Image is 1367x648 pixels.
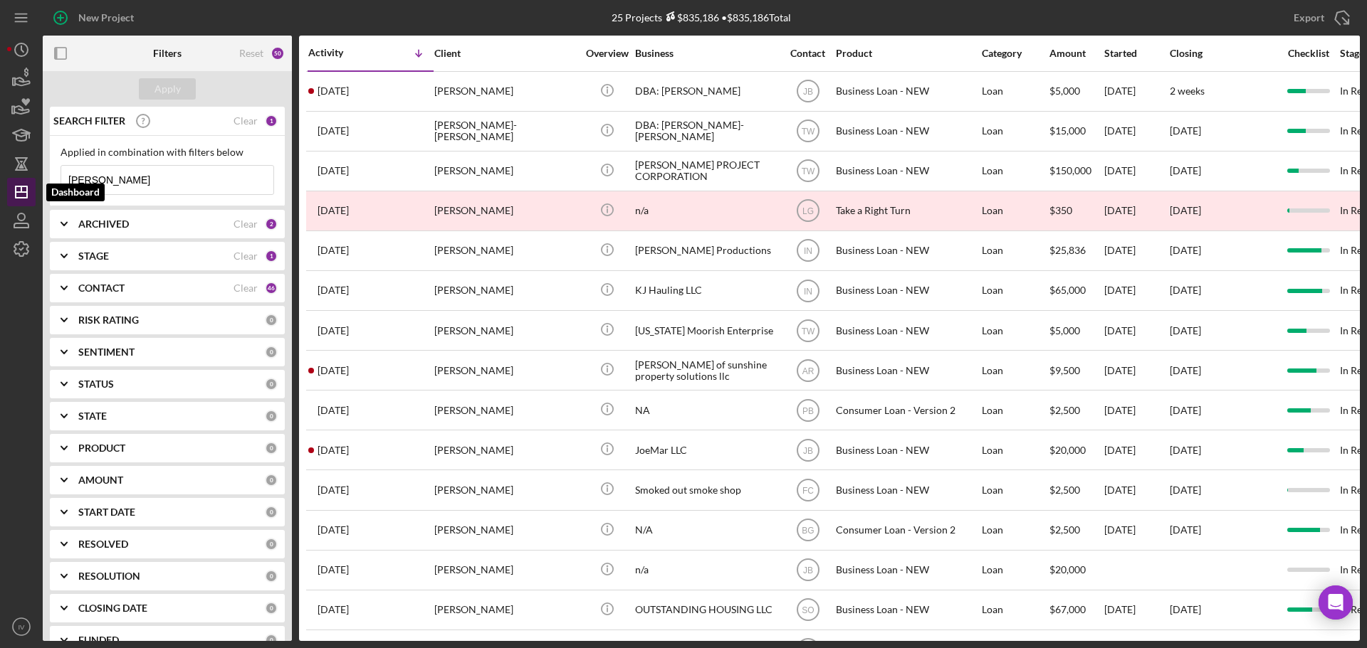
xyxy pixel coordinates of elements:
[265,115,278,127] div: 1
[1104,232,1168,270] div: [DATE]
[1049,444,1086,456] span: $20,000
[318,245,349,256] time: 2025-03-13 02:51
[1049,48,1103,59] div: Amount
[801,127,815,137] text: TW
[78,410,107,422] b: STATE
[982,48,1048,59] div: Category
[318,405,349,416] time: 2024-12-11 04:07
[265,634,278,647] div: 0
[239,48,263,59] div: Reset
[265,250,278,262] div: 1
[265,602,278,615] div: 0
[78,282,125,294] b: CONTACT
[612,11,791,23] div: 25 Projects • $835,186 Total
[1049,324,1080,336] span: $5,000
[836,312,978,349] div: Business Loan - NEW
[982,232,1048,270] div: Loan
[804,286,812,296] text: IN
[1104,471,1168,509] div: [DATE]
[265,506,278,519] div: 0
[434,272,577,309] div: [PERSON_NAME]
[1104,152,1168,190] div: [DATE]
[265,282,278,294] div: 46
[1049,484,1080,496] span: $2,500
[836,192,978,230] div: Take a Right Turn
[1170,204,1201,216] time: [DATE]
[308,47,371,58] div: Activity
[662,11,719,23] div: $835,186
[265,314,278,326] div: 0
[1170,603,1201,615] time: [DATE]
[1049,563,1086,575] span: $20,000
[1170,48,1277,59] div: Closing
[234,250,258,262] div: Clear
[18,623,25,631] text: IV
[78,4,134,32] div: New Project
[1104,591,1168,629] div: [DATE]
[78,634,119,646] b: FUNDED
[836,232,978,270] div: Business Loan - NEW
[318,604,349,615] time: 2024-03-19 14:03
[982,152,1048,190] div: Loan
[265,218,278,230] div: 2
[61,147,274,158] div: Applied in combination with filters below
[801,326,815,336] text: TW
[318,85,349,97] time: 2025-08-20 18:42
[982,431,1048,469] div: Loan
[434,351,577,389] div: [PERSON_NAME]
[1049,164,1091,176] span: $150,000
[982,73,1048,110] div: Loan
[982,471,1048,509] div: Loan
[802,565,812,575] text: JB
[78,442,125,454] b: PRODUCT
[635,351,777,389] div: [PERSON_NAME] of sunshine property solutions llc
[802,486,814,496] text: FC
[802,87,812,97] text: JB
[1049,192,1103,230] div: $350
[836,48,978,59] div: Product
[802,526,814,536] text: BG
[265,570,278,583] div: 0
[78,218,129,230] b: ARCHIVED
[318,205,349,216] time: 2025-03-14 09:34
[982,112,1048,150] div: Loan
[635,551,777,589] div: n/a
[1279,4,1360,32] button: Export
[234,282,258,294] div: Clear
[265,538,278,551] div: 0
[982,511,1048,549] div: Loan
[781,48,834,59] div: Contact
[1049,244,1086,256] span: $25,836
[78,378,114,390] b: STATUS
[1170,244,1201,256] time: [DATE]
[836,471,978,509] div: Business Loan - NEW
[234,115,258,127] div: Clear
[434,48,577,59] div: Client
[1278,48,1339,59] div: Checklist
[1170,324,1201,336] time: [DATE]
[1294,4,1324,32] div: Export
[318,524,349,536] time: 2024-06-17 21:41
[982,391,1048,429] div: Loan
[836,551,978,589] div: Business Loan - NEW
[7,612,36,641] button: IV
[1170,284,1201,296] time: [DATE]
[318,484,349,496] time: 2024-07-18 03:29
[836,511,978,549] div: Consumer Loan - Version 2
[836,391,978,429] div: Consumer Loan - Version 2
[1049,124,1086,137] span: $15,000
[802,445,812,455] text: JB
[78,474,123,486] b: AMOUNT
[434,551,577,589] div: [PERSON_NAME]
[318,165,349,176] time: 2025-03-21 16:33
[635,48,777,59] div: Business
[836,73,978,110] div: Business Loan - NEW
[635,152,777,190] div: [PERSON_NAME] PROJECT CORPORATION
[1170,364,1201,376] time: [DATE]
[434,73,577,110] div: [PERSON_NAME]
[78,314,139,326] b: RISK RATING
[635,471,777,509] div: Smoked out smoke shop
[139,78,196,100] button: Apply
[635,431,777,469] div: JoeMar LLC
[982,272,1048,309] div: Loan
